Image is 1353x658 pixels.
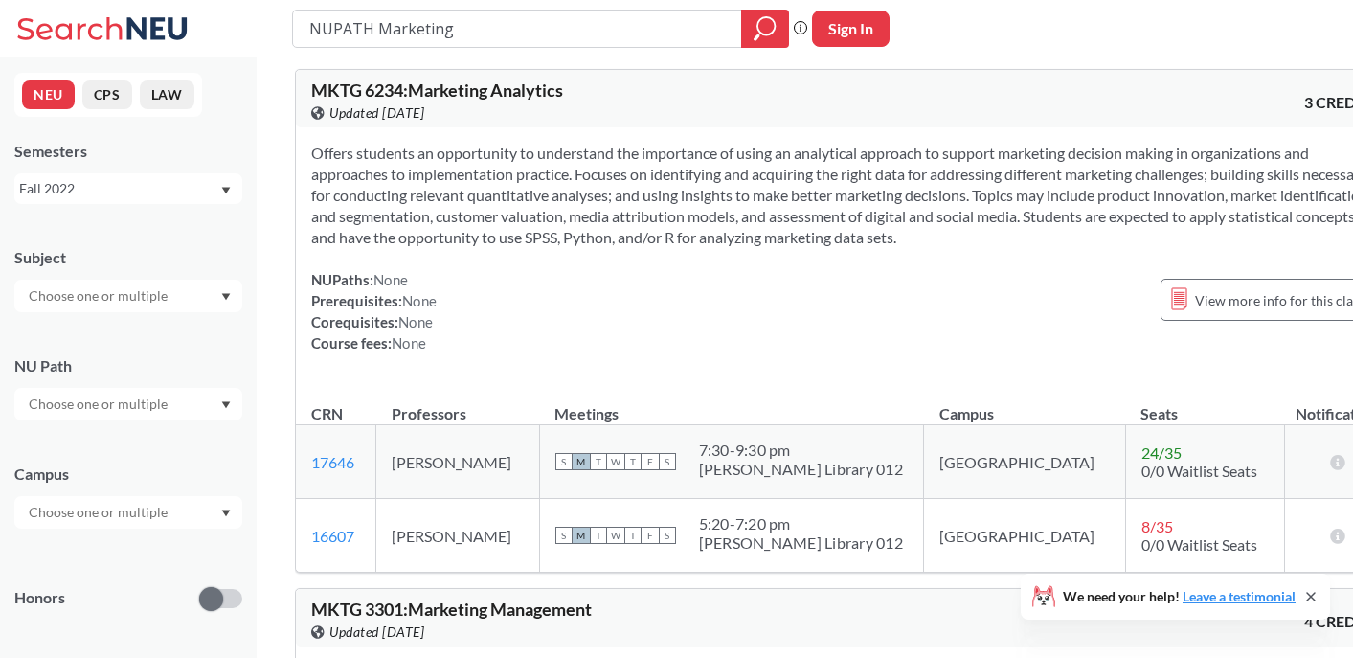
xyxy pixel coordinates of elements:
[607,527,624,544] span: W
[402,292,437,309] span: None
[14,280,242,312] div: Dropdown arrow
[311,269,437,353] div: NUPaths: Prerequisites: Corequisites: Course fees:
[699,460,903,479] div: [PERSON_NAME] Library 012
[1063,590,1296,603] span: We need your help!
[82,80,132,109] button: CPS
[607,453,624,470] span: W
[329,622,424,643] span: Updated [DATE]
[311,527,354,545] a: 16607
[924,384,1125,425] th: Campus
[307,12,728,45] input: Class, professor, course number, "phrase"
[221,293,231,301] svg: Dropdown arrow
[376,425,540,499] td: [PERSON_NAME]
[221,510,231,517] svg: Dropdown arrow
[573,527,590,544] span: M
[1125,384,1284,425] th: Seats
[14,464,242,485] div: Campus
[19,501,180,524] input: Choose one or multiple
[392,334,426,352] span: None
[1141,517,1173,535] span: 8 / 35
[1141,443,1182,462] span: 24 / 35
[1183,588,1296,604] a: Leave a testimonial
[311,599,592,620] span: MKTG 3301 : Marketing Management
[642,527,659,544] span: F
[659,453,676,470] span: S
[741,10,789,48] div: magnifying glass
[311,79,563,101] span: MKTG 6234 : Marketing Analytics
[555,527,573,544] span: S
[924,425,1125,499] td: [GEOGRAPHIC_DATA]
[573,453,590,470] span: M
[22,80,75,109] button: NEU
[311,453,354,471] a: 17646
[624,453,642,470] span: T
[398,313,433,330] span: None
[14,496,242,529] div: Dropdown arrow
[699,441,903,460] div: 7:30 - 9:30 pm
[14,247,242,268] div: Subject
[19,178,219,199] div: Fall 2022
[555,453,573,470] span: S
[539,384,923,425] th: Meetings
[1141,535,1257,554] span: 0/0 Waitlist Seats
[624,527,642,544] span: T
[659,527,676,544] span: S
[590,527,607,544] span: T
[754,15,777,42] svg: magnifying glass
[812,11,890,47] button: Sign In
[14,173,242,204] div: Fall 2022Dropdown arrow
[329,102,424,124] span: Updated [DATE]
[14,141,242,162] div: Semesters
[221,401,231,409] svg: Dropdown arrow
[699,514,903,533] div: 5:20 - 7:20 pm
[221,187,231,194] svg: Dropdown arrow
[19,393,180,416] input: Choose one or multiple
[311,403,343,424] div: CRN
[376,499,540,573] td: [PERSON_NAME]
[14,587,65,609] p: Honors
[14,388,242,420] div: Dropdown arrow
[590,453,607,470] span: T
[373,271,408,288] span: None
[642,453,659,470] span: F
[1141,462,1257,480] span: 0/0 Waitlist Seats
[924,499,1125,573] td: [GEOGRAPHIC_DATA]
[376,384,540,425] th: Professors
[699,533,903,553] div: [PERSON_NAME] Library 012
[19,284,180,307] input: Choose one or multiple
[14,355,242,376] div: NU Path
[140,80,194,109] button: LAW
